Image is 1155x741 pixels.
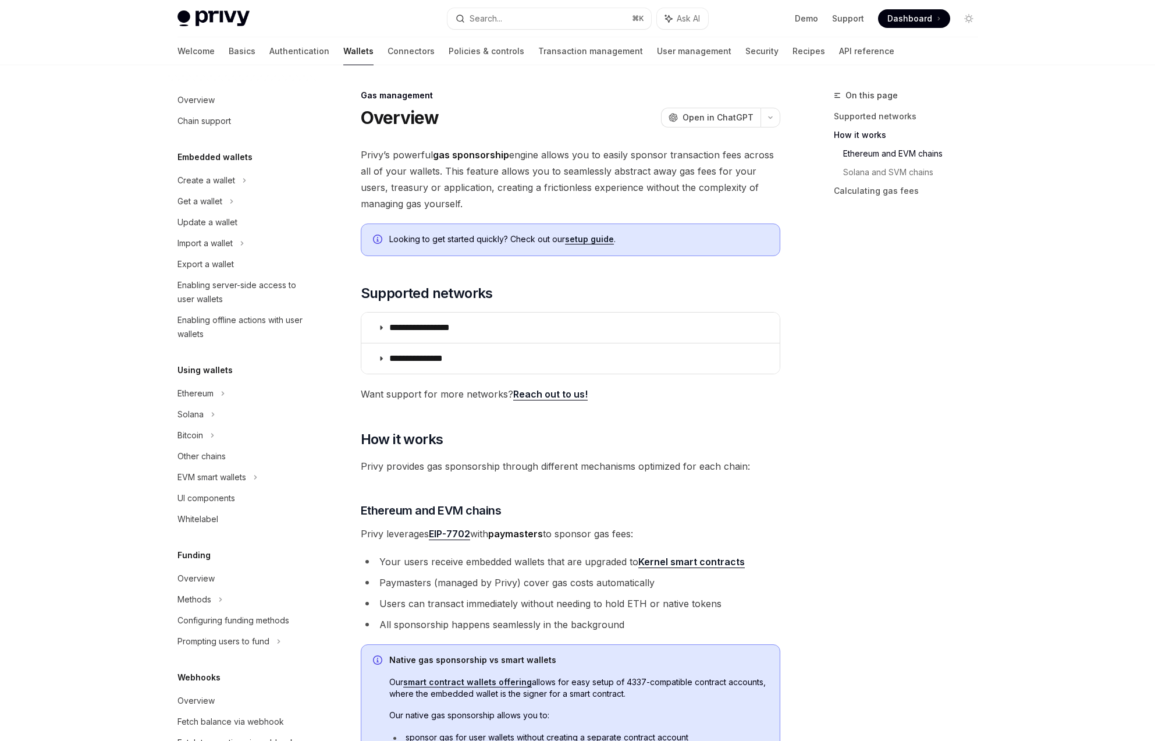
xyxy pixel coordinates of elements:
a: User management [657,37,731,65]
span: Ethereum and EVM chains [361,502,502,519]
h5: Funding [177,548,211,562]
span: Want support for more networks? [361,386,780,402]
a: Wallets [343,37,374,65]
a: Security [745,37,779,65]
button: Toggle dark mode [959,9,978,28]
img: light logo [177,10,250,27]
a: Calculating gas fees [834,182,987,200]
span: Privy leverages with to sponsor gas fees: [361,526,780,542]
button: Search...⌘K [447,8,651,29]
span: Our allows for easy setup of 4337-compatible contract accounts, where the embedded wallet is the ... [389,676,768,700]
a: Authentication [269,37,329,65]
span: How it works [361,430,443,449]
span: Privy’s powerful engine allows you to easily sponsor transaction fees across all of your wallets.... [361,147,780,212]
a: Basics [229,37,255,65]
div: Chain support [177,114,231,128]
a: UI components [168,488,317,509]
li: Users can transact immediately without needing to hold ETH or native tokens [361,595,780,612]
div: Other chains [177,449,226,463]
a: Chain support [168,111,317,132]
span: On this page [845,88,898,102]
div: Overview [177,93,215,107]
li: All sponsorship happens seamlessly in the background [361,616,780,633]
div: Whitelabel [177,512,218,526]
a: Connectors [388,37,435,65]
a: smart contract wallets offering [403,677,532,687]
a: Configuring funding methods [168,610,317,631]
span: Open in ChatGPT [683,112,754,123]
span: Privy provides gas sponsorship through different mechanisms optimized for each chain: [361,458,780,474]
a: Overview [168,568,317,589]
div: UI components [177,491,235,505]
span: Dashboard [887,13,932,24]
a: EIP-7702 [429,528,470,540]
div: Import a wallet [177,236,233,250]
a: Update a wallet [168,212,317,233]
div: Enabling server-side access to user wallets [177,278,310,306]
a: Supported networks [834,107,987,126]
div: Gas management [361,90,780,101]
div: Prompting users to fund [177,634,269,648]
span: Ask AI [677,13,700,24]
div: Bitcoin [177,428,203,442]
a: Policies & controls [449,37,524,65]
a: API reference [839,37,894,65]
h5: Webhooks [177,671,221,685]
div: Get a wallet [177,194,222,208]
h5: Embedded wallets [177,150,253,164]
span: Supported networks [361,284,493,303]
div: Solana [177,407,204,421]
strong: Native gas sponsorship vs smart wallets [389,655,556,665]
div: Search... [470,12,502,26]
div: Overview [177,572,215,586]
div: EVM smart wallets [177,470,246,484]
a: Support [832,13,864,24]
a: How it works [834,126,987,144]
a: Overview [168,690,317,711]
div: Enabling offline actions with user wallets [177,313,310,341]
span: Looking to get started quickly? Check out our . [389,233,768,245]
a: Recipes [792,37,825,65]
a: Overview [168,90,317,111]
a: Kernel smart contracts [638,556,745,568]
li: Paymasters (managed by Privy) cover gas costs automatically [361,575,780,591]
a: Enabling offline actions with user wallets [168,310,317,345]
button: Ask AI [657,8,708,29]
strong: gas sponsorship [433,149,509,161]
h5: Using wallets [177,363,233,377]
div: Overview [177,694,215,708]
a: Transaction management [538,37,643,65]
button: Open in ChatGPT [661,108,760,127]
span: ⌘ K [632,14,644,23]
div: Export a wallet [177,257,234,271]
a: Export a wallet [168,254,317,275]
svg: Info [373,655,385,667]
strong: paymasters [488,528,543,540]
a: Ethereum and EVM chains [843,144,987,163]
a: setup guide [565,234,614,244]
a: Enabling server-side access to user wallets [168,275,317,310]
h1: Overview [361,107,439,128]
a: Reach out to us! [513,388,588,400]
a: Solana and SVM chains [843,163,987,182]
div: Create a wallet [177,173,235,187]
a: Welcome [177,37,215,65]
div: Ethereum [177,387,214,400]
span: Our native gas sponsorship allows you to: [389,710,768,721]
a: Whitelabel [168,509,317,530]
li: Your users receive embedded wallets that are upgraded to [361,554,780,570]
a: Fetch balance via webhook [168,711,317,732]
a: Demo [795,13,818,24]
a: Other chains [168,446,317,467]
a: Dashboard [878,9,950,28]
div: Fetch balance via webhook [177,715,284,729]
svg: Info [373,235,385,246]
div: Methods [177,593,211,607]
div: Update a wallet [177,215,237,229]
div: Configuring funding methods [177,614,289,627]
